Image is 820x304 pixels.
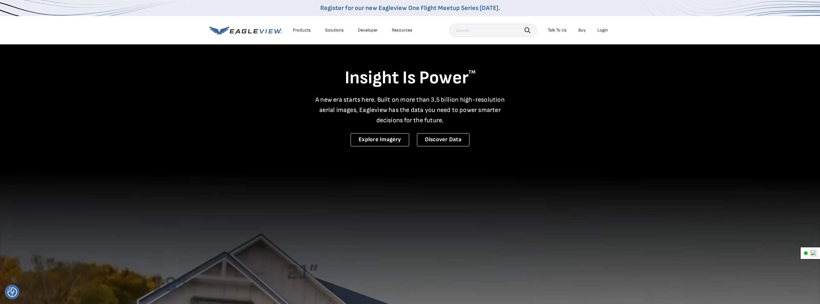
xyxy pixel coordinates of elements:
p: A new era starts here. Built on more than 3.5 billion high-resolution aerial images, Eagleview ha... [312,95,509,125]
a: Buy [578,27,586,33]
sup: TM [468,69,476,75]
h1: Insight Is Power [209,67,611,89]
a: Discover Data [417,133,469,146]
a: Explore Imagery [351,133,409,146]
a: Developer [358,27,378,33]
img: Revisit consent button [7,287,17,297]
div: Solutions [325,27,344,33]
input: Search [449,24,537,37]
button: Consent Preferences [7,287,17,297]
div: Login [597,27,608,33]
div: Resources [392,27,412,33]
a: Register for our new Eagleview One Flight Meetup Series [DATE]. [320,4,500,12]
div: Talk To Us [548,27,567,33]
div: Products [293,27,311,33]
